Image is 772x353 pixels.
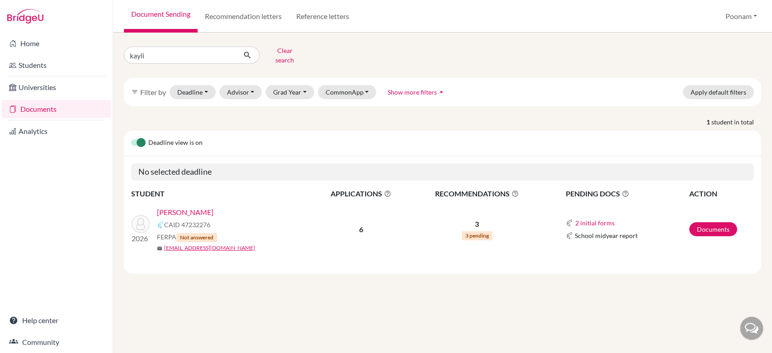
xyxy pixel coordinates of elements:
a: Community [2,333,111,351]
button: Deadline [170,85,216,99]
span: 3 pending [462,231,493,240]
b: 6 [359,225,363,234]
button: Show more filtersarrow_drop_up [380,85,454,99]
a: Home [2,34,111,52]
button: Grad Year [265,85,314,99]
span: CAID 47232276 [164,220,210,229]
span: FERPA [157,232,217,242]
button: Advisor [219,85,262,99]
img: Common App logo [566,219,573,227]
a: Universities [2,78,111,96]
th: ACTION [689,188,754,200]
span: Show more filters [388,88,437,96]
span: RECOMMENDATIONS [410,188,544,199]
a: Help center [2,311,111,329]
a: Students [2,56,111,74]
i: filter_list [131,88,138,95]
a: Documents [2,100,111,118]
button: CommonApp [318,85,377,99]
img: Diya Maini, Kayli [132,215,150,233]
img: Bridge-U [7,9,43,24]
span: Not answered [176,233,217,242]
img: Common App logo [566,232,573,239]
strong: 1 [706,117,711,127]
th: STUDENT [131,188,312,200]
a: [EMAIL_ADDRESS][DOMAIN_NAME] [164,244,255,252]
a: Analytics [2,122,111,140]
img: Common App logo [157,221,164,229]
p: 2026 [132,233,150,244]
button: Poonam [721,8,761,25]
span: School midyear report [575,231,638,240]
span: Deadline view is on [148,138,203,148]
span: PENDING DOCS [566,188,688,199]
a: [PERSON_NAME] [157,207,213,218]
a: Documents [689,222,737,236]
span: APPLICATIONS [313,188,409,199]
span: student in total [711,117,761,127]
p: 3 [410,219,544,229]
span: mail [157,246,162,251]
i: arrow_drop_up [437,87,446,96]
button: Clear search [260,43,310,67]
input: Find student by name... [124,47,236,64]
span: Filter by [140,88,166,96]
h5: No selected deadline [131,163,754,181]
button: Apply default filters [683,85,754,99]
button: 2 initial forms [575,218,615,228]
